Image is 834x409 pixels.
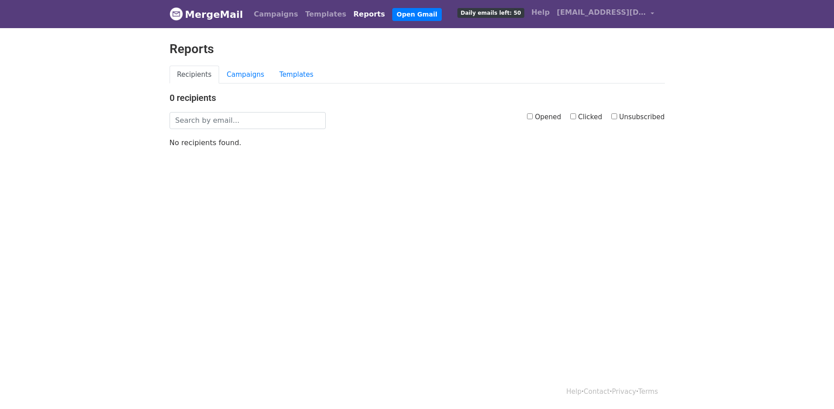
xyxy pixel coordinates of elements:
a: Help [528,4,553,21]
input: Unsubscribed [611,113,617,119]
a: Terms [638,388,658,396]
h2: Reports [170,42,665,57]
a: Contact [584,388,610,396]
a: Campaigns [219,66,272,84]
a: Templates [302,5,350,23]
input: Search by email... [170,112,326,129]
img: MergeMail logo [170,7,183,21]
input: Opened [527,113,533,119]
span: Daily emails left: 50 [457,8,524,18]
label: Clicked [570,112,602,122]
a: Help [566,388,581,396]
a: Reports [350,5,389,23]
p: No recipients found. [170,138,665,147]
h4: 0 recipients [170,92,665,103]
a: MergeMail [170,5,243,24]
label: Unsubscribed [611,112,665,122]
span: [EMAIL_ADDRESS][DOMAIN_NAME] [557,7,646,18]
a: Recipients [170,66,220,84]
label: Opened [527,112,561,122]
a: Privacy [612,388,636,396]
a: Templates [272,66,321,84]
a: Daily emails left: 50 [454,4,527,21]
input: Clicked [570,113,576,119]
a: [EMAIL_ADDRESS][DOMAIN_NAME] [553,4,658,25]
a: Open Gmail [392,8,442,21]
a: Campaigns [250,5,302,23]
